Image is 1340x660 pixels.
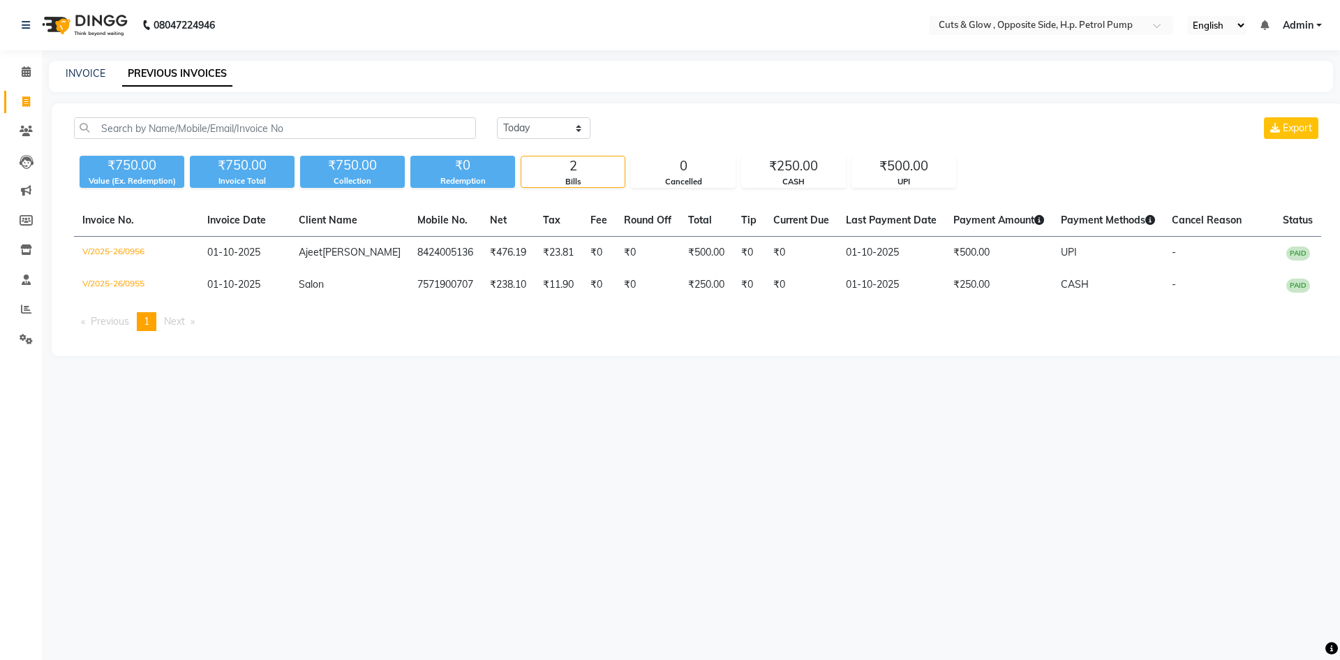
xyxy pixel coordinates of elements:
[543,214,560,226] span: Tax
[1286,279,1310,293] span: PAID
[1061,278,1089,291] span: CASH
[582,237,616,270] td: ₹0
[482,269,535,301] td: ₹238.10
[632,156,735,176] div: 0
[207,246,260,258] span: 01-10-2025
[852,176,955,188] div: UPI
[590,214,607,226] span: Fee
[91,315,129,328] span: Previous
[837,237,945,270] td: 01-10-2025
[74,117,476,139] input: Search by Name/Mobile/Email/Invoice No
[837,269,945,301] td: 01-10-2025
[66,67,105,80] a: INVOICE
[742,156,845,176] div: ₹250.00
[144,315,149,328] span: 1
[36,6,131,45] img: logo
[953,214,1044,226] span: Payment Amount
[417,214,468,226] span: Mobile No.
[1172,278,1176,291] span: -
[535,237,582,270] td: ₹23.81
[300,175,405,187] div: Collection
[1283,214,1313,226] span: Status
[82,214,134,226] span: Invoice No.
[1283,18,1313,33] span: Admin
[490,214,507,226] span: Net
[521,156,625,176] div: 2
[852,156,955,176] div: ₹500.00
[80,175,184,187] div: Value (Ex. Redemption)
[741,214,757,226] span: Tip
[299,278,324,291] span: Salon
[616,237,680,270] td: ₹0
[680,269,733,301] td: ₹250.00
[846,214,937,226] span: Last Payment Date
[1264,117,1318,139] button: Export
[164,315,185,328] span: Next
[1172,214,1242,226] span: Cancel Reason
[409,237,482,270] td: 8424005136
[410,175,515,187] div: Redemption
[322,246,401,258] span: [PERSON_NAME]
[74,237,199,270] td: V/2025-26/0956
[299,246,322,258] span: Ajeet
[688,214,712,226] span: Total
[207,278,260,291] span: 01-10-2025
[80,156,184,175] div: ₹750.00
[616,269,680,301] td: ₹0
[765,237,837,270] td: ₹0
[1286,247,1310,261] span: PAID
[74,269,199,301] td: V/2025-26/0955
[122,61,232,87] a: PREVIOUS INVOICES
[190,156,295,175] div: ₹750.00
[632,176,735,188] div: Cancelled
[1283,122,1312,134] span: Export
[765,269,837,301] td: ₹0
[482,237,535,270] td: ₹476.19
[521,176,625,188] div: Bills
[945,237,1052,270] td: ₹500.00
[207,214,266,226] span: Invoice Date
[1061,246,1077,258] span: UPI
[409,269,482,301] td: 7571900707
[299,214,357,226] span: Client Name
[733,237,765,270] td: ₹0
[300,156,405,175] div: ₹750.00
[773,214,829,226] span: Current Due
[1172,246,1176,258] span: -
[74,312,1321,331] nav: Pagination
[624,214,671,226] span: Round Off
[154,6,215,45] b: 08047224946
[190,175,295,187] div: Invoice Total
[410,156,515,175] div: ₹0
[742,176,845,188] div: CASH
[535,269,582,301] td: ₹11.90
[680,237,733,270] td: ₹500.00
[1061,214,1155,226] span: Payment Methods
[945,269,1052,301] td: ₹250.00
[582,269,616,301] td: ₹0
[733,269,765,301] td: ₹0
